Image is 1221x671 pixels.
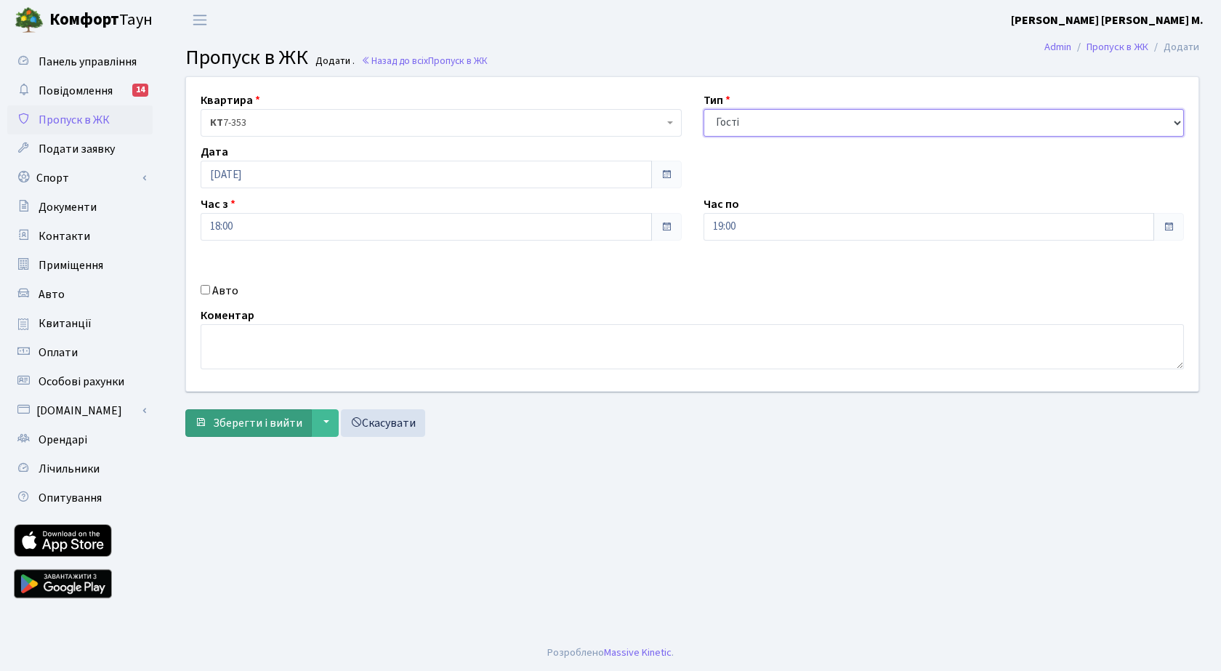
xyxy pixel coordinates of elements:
[39,461,100,477] span: Лічильники
[7,425,153,454] a: Орендарі
[1148,39,1199,55] li: Додати
[704,196,739,213] label: Час по
[547,645,674,661] div: Розроблено .
[7,251,153,280] a: Приміщення
[1011,12,1204,28] b: [PERSON_NAME] [PERSON_NAME] М.
[361,54,488,68] a: Назад до всіхПропуск в ЖК
[7,338,153,367] a: Оплати
[7,222,153,251] a: Контакти
[132,84,148,97] div: 14
[201,307,254,324] label: Коментар
[39,257,103,273] span: Приміщення
[185,409,312,437] button: Зберегти і вийти
[201,92,260,109] label: Квартира
[212,282,238,300] label: Авто
[1023,32,1221,63] nav: breadcrumb
[201,143,228,161] label: Дата
[39,374,124,390] span: Особові рахунки
[39,199,97,215] span: Документи
[49,8,119,31] b: Комфорт
[213,415,302,431] span: Зберегти і вийти
[7,396,153,425] a: [DOMAIN_NAME]
[1011,12,1204,29] a: [PERSON_NAME] [PERSON_NAME] М.
[341,409,425,437] a: Скасувати
[185,43,308,72] span: Пропуск в ЖК
[7,454,153,483] a: Лічильники
[201,196,235,213] label: Час з
[39,112,110,128] span: Пропуск в ЖК
[313,55,355,68] small: Додати .
[39,83,113,99] span: Повідомлення
[15,6,44,35] img: logo.png
[39,54,137,70] span: Панель управління
[7,105,153,134] a: Пропуск в ЖК
[210,116,664,130] span: <b>КТ</b>&nbsp;&nbsp;&nbsp;&nbsp;7-353
[39,316,92,332] span: Квитанції
[39,490,102,506] span: Опитування
[7,280,153,309] a: Авто
[428,54,488,68] span: Пропуск в ЖК
[210,116,223,130] b: КТ
[704,92,730,109] label: Тип
[1087,39,1148,55] a: Пропуск в ЖК
[7,134,153,164] a: Подати заявку
[39,141,115,157] span: Подати заявку
[7,309,153,338] a: Квитанції
[7,164,153,193] a: Спорт
[7,367,153,396] a: Особові рахунки
[1044,39,1071,55] a: Admin
[182,8,218,32] button: Переключити навігацію
[39,286,65,302] span: Авто
[39,228,90,244] span: Контакти
[7,193,153,222] a: Документи
[201,109,682,137] span: <b>КТ</b>&nbsp;&nbsp;&nbsp;&nbsp;7-353
[7,76,153,105] a: Повідомлення14
[604,645,672,660] a: Massive Kinetic
[39,345,78,361] span: Оплати
[7,47,153,76] a: Панель управління
[49,8,153,33] span: Таун
[7,483,153,513] a: Опитування
[39,432,87,448] span: Орендарі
